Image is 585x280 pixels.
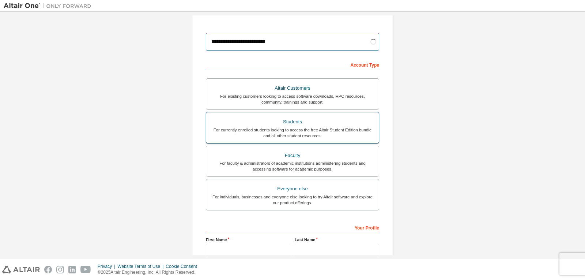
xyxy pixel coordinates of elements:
div: Account Type [206,59,379,70]
img: youtube.svg [80,266,91,273]
img: Altair One [4,2,95,10]
img: instagram.svg [56,266,64,273]
div: For individuals, businesses and everyone else looking to try Altair software and explore our prod... [211,194,374,206]
img: altair_logo.svg [2,266,40,273]
div: Cookie Consent [166,264,201,269]
div: Your Profile [206,221,379,233]
p: © 2025 Altair Engineering, Inc. All Rights Reserved. [98,269,201,276]
div: Privacy [98,264,117,269]
div: Website Terms of Use [117,264,166,269]
div: Faculty [211,150,374,161]
div: For existing customers looking to access software downloads, HPC resources, community, trainings ... [211,93,374,105]
div: Altair Customers [211,83,374,93]
div: Students [211,117,374,127]
div: For currently enrolled students looking to access the free Altair Student Edition bundle and all ... [211,127,374,139]
img: linkedin.svg [68,266,76,273]
div: For faculty & administrators of academic institutions administering students and accessing softwa... [211,160,374,172]
img: facebook.svg [44,266,52,273]
div: Everyone else [211,184,374,194]
label: First Name [206,237,290,243]
label: Last Name [295,237,379,243]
